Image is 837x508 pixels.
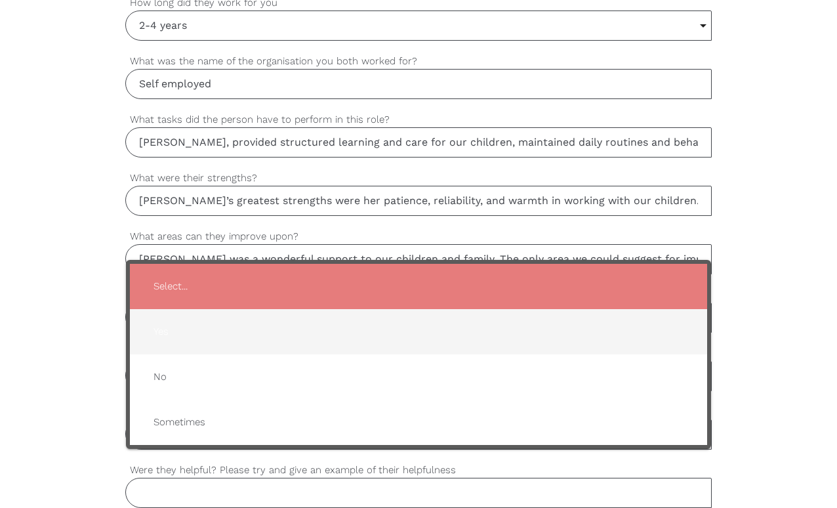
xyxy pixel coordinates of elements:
[125,171,711,186] label: What were their strengths?
[125,54,711,69] label: What was the name of the organisation you both worked for?
[143,361,693,393] span: No
[125,112,711,127] label: What tasks did the person have to perform in this role?
[143,406,693,438] span: Sometimes
[125,229,711,244] label: What areas can they improve upon?
[125,463,711,478] label: Were they helpful? Please try and give an example of their helpfulness
[143,270,693,303] span: Select...
[143,316,693,348] span: Yes
[125,287,711,303] label: Were they trustworthy? Please try and give an example of their trustworthiness
[125,404,711,419] label: Were they on time?
[125,346,711,361] label: Were they reliable? Please give an example of when the person was reliable.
